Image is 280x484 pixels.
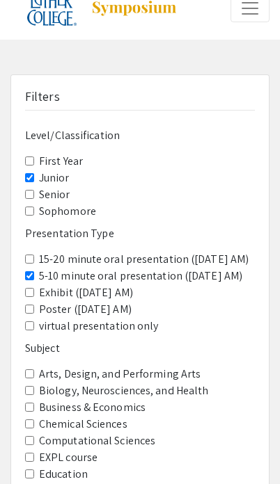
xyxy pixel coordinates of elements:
h6: Level/Classification [25,129,255,142]
label: Business & Economics [39,399,146,416]
label: Chemical Sciences [39,416,127,433]
label: Poster ([DATE] AM) [39,301,132,318]
h5: Filters [25,89,60,104]
label: EXPL course [39,449,98,466]
label: 15-20 minute oral presentation ([DATE] AM) [39,251,249,268]
h6: Presentation Type [25,227,255,240]
label: Senior [39,186,70,203]
label: Arts, Design, and Performing Arts [39,366,201,382]
label: Computational Sciences [39,433,155,449]
h6: Subject [25,341,255,355]
label: Biology, Neurosciences, and Health [39,382,208,399]
label: Education [39,466,88,483]
label: Exhibit ([DATE] AM) [39,284,133,301]
label: virtual presentation only [39,318,159,334]
label: First Year [39,153,83,170]
label: Sophomore [39,203,96,220]
label: Junior [39,170,70,186]
label: 5-10 minute oral presentation ([DATE] AM) [39,268,242,284]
